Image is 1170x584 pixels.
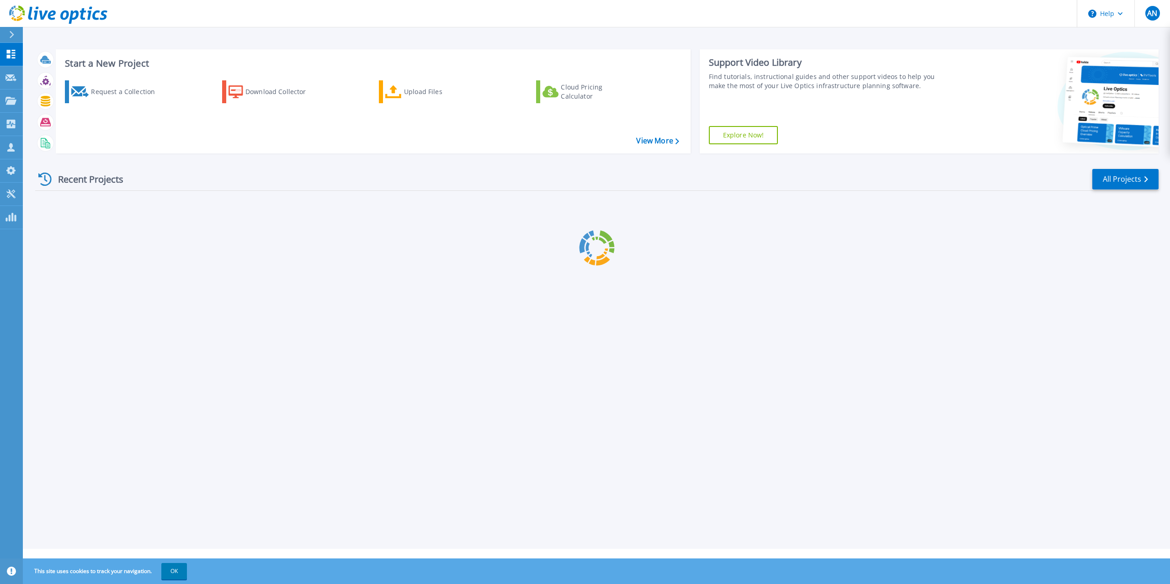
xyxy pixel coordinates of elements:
[561,83,634,101] div: Cloud Pricing Calculator
[709,72,946,90] div: Find tutorials, instructional guides and other support videos to help you make the most of your L...
[245,83,319,101] div: Download Collector
[65,58,679,68] h3: Start a New Project
[161,563,187,579] button: OK
[709,57,946,68] div: Support Video Library
[404,83,477,101] div: Upload Files
[379,80,481,103] a: Upload Files
[709,126,778,144] a: Explore Now!
[25,563,187,579] span: This site uses cookies to track your navigation.
[91,83,164,101] div: Request a Collection
[1092,169,1159,189] a: All Projects
[35,168,136,190] div: Recent Projects
[65,80,167,103] a: Request a Collection
[222,80,324,103] a: Download Collector
[1147,10,1157,17] span: AN
[636,137,679,145] a: View More
[536,80,638,103] a: Cloud Pricing Calculator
